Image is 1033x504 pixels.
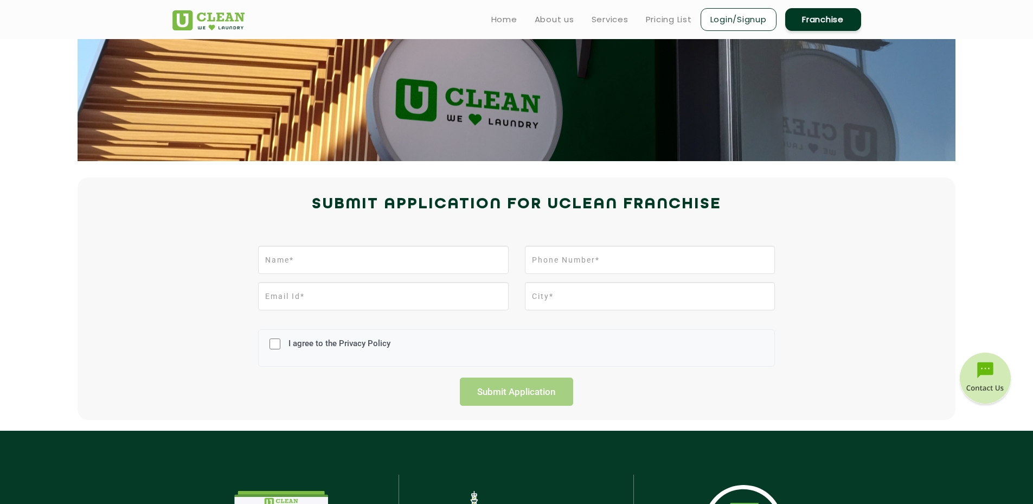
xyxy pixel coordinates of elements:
h2: Submit Application for UCLEAN FRANCHISE [172,192,861,218]
a: Franchise [785,8,861,31]
input: Phone Number* [525,246,775,274]
a: Login/Signup [701,8,777,31]
input: Email Id* [258,282,508,310]
label: I agree to the Privacy Policy [286,339,390,359]
input: City* [525,282,775,310]
input: Submit Application [460,378,574,406]
a: Services [592,13,628,26]
a: Home [491,13,517,26]
a: About us [535,13,574,26]
img: contact-btn [958,353,1012,407]
input: Name* [258,246,508,274]
a: Pricing List [646,13,692,26]
img: UClean Laundry and Dry Cleaning [172,10,245,30]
